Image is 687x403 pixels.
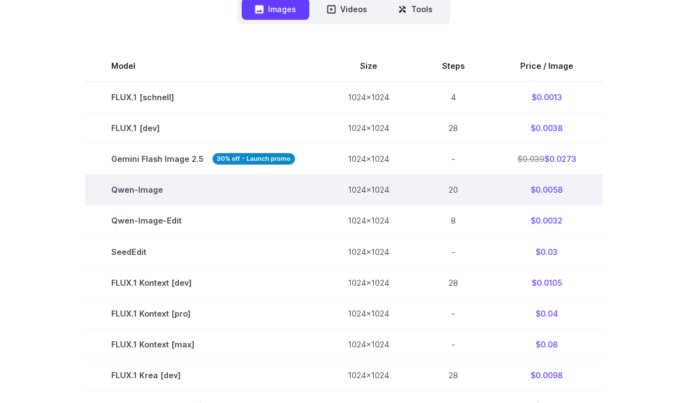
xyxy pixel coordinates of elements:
[491,81,603,113] td: $0.0013
[491,113,603,144] td: $0.0038
[85,81,321,113] td: FLUX.1 [schnell]
[416,51,491,81] th: Steps
[85,113,321,144] td: FLUX.1 [dev]
[491,175,603,205] td: $0.0058
[85,267,321,298] td: FLUX.1 Kontext [dev]
[321,267,416,298] td: 1024x1024
[491,51,603,81] th: Price / Image
[416,298,491,329] td: -
[212,153,295,165] strong: 30% off - Launch promo
[416,267,491,298] td: 28
[85,236,321,267] td: SeedEdit
[85,175,321,205] td: Qwen-Image
[321,298,416,329] td: 1024x1024
[321,205,416,236] td: 1024x1024
[416,360,491,390] td: 28
[85,51,321,81] th: Model
[491,267,603,298] td: $0.0105
[491,329,603,360] td: $0.08
[85,329,321,360] td: FLUX.1 Kontext [max]
[321,144,416,175] td: 1024x1024
[491,236,603,267] td: $0.03
[321,175,416,205] td: 1024x1024
[85,360,321,390] td: FLUX.1 Krea [dev]
[416,329,491,360] td: -
[416,113,491,144] td: 28
[321,113,416,144] td: 1024x1024
[321,360,416,390] td: 1024x1024
[416,236,491,267] td: -
[491,298,603,329] td: $0.04
[321,236,416,267] td: 1024x1024
[321,51,416,81] th: Size
[416,81,491,113] td: 4
[111,153,295,165] span: Gemini Flash Image 2.5
[85,298,321,329] td: FLUX.1 Kontext [pro]
[416,205,491,236] td: 8
[517,154,544,164] s: $0.039
[491,205,603,236] td: $0.0032
[491,360,603,390] td: $0.0098
[321,81,416,113] td: 1024x1024
[416,175,491,205] td: 20
[491,144,603,175] td: $0.0273
[321,329,416,360] td: 1024x1024
[416,144,491,175] td: -
[85,205,321,236] td: Qwen-Image-Edit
